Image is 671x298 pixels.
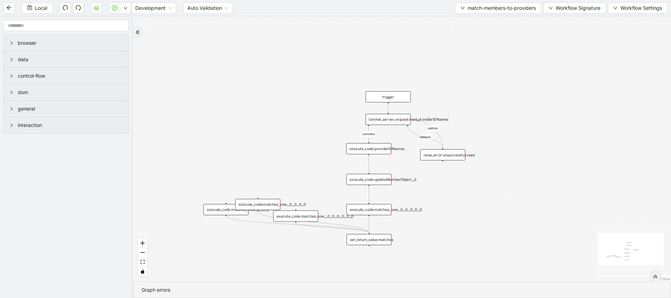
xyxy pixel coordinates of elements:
[346,143,391,154] div: execute_code:providerIDNames
[461,6,465,10] span: down
[9,90,14,94] span: right
[73,2,84,14] button: redo
[18,121,123,129] span: interaction
[120,2,131,14] button: down
[366,114,411,125] div: luminai_server_request:read_providerIDNames
[138,239,147,248] button: zoom in
[91,2,102,14] button: cloud-server
[235,199,280,210] div: execute_code:matches_now__0__0__0__0
[138,267,147,276] button: toggle interactivity
[347,234,392,245] div: set_return_value:matches
[35,4,47,12] span: Local
[347,234,392,245] div: set_return_value:matchesplus-circle
[9,123,14,127] span: right
[420,149,465,161] div: raise_error:unsuccessful_readplus-circle
[203,204,248,215] div: execute_code:matches_now__0__0__0
[346,204,391,215] div: execute_code:matches_now__0__0__0__0__0
[135,3,172,13] span: Development
[362,126,375,142] g: Edge from luminai_server_request:read_providerIDNames to execute_code:providerIDNames
[3,2,15,14] button: arrow-left
[4,117,128,133] div: interaction
[4,51,128,68] div: data
[4,101,128,117] div: general
[123,6,128,10] span: down
[142,286,662,294] div: Graph errors
[6,5,12,10] span: arrow-left
[109,2,120,14] button: play-circle
[18,88,123,96] span: dom
[258,211,369,233] g: Edge from execute_code:matches_now__0__0__0__0 to set_return_value:matches
[296,223,369,233] g: Edge from execute_code:matches_now__0__0__0__0__0__0 to set_return_value:matches
[9,74,14,78] span: right
[138,257,147,267] button: fit view
[18,72,123,80] span: control-flow
[18,56,123,63] span: data
[4,84,128,100] div: dom
[653,274,658,279] span: double-right
[18,39,123,47] span: browser
[187,3,228,13] span: Auto Validation
[18,105,123,113] span: general
[9,107,14,111] span: right
[4,35,128,51] div: browser
[455,2,541,14] button: downmatch-members-to-providers
[135,30,140,35] span: double-right
[27,5,32,10] span: save
[75,5,81,10] span: redo
[468,4,536,12] span: match-members-to-providers
[346,174,391,185] div: execute_code:updateMemberObject__0
[439,165,447,172] span: plus-circle
[112,5,117,10] span: play-circle
[652,277,670,281] a: React Flow attribution
[9,41,14,45] span: right
[620,4,662,12] span: Workflow Settings
[63,5,68,10] span: undo
[9,57,14,62] span: right
[365,250,373,257] span: plus-circle
[60,2,71,14] button: undo
[94,5,99,10] span: cloud-server
[613,6,618,10] span: down
[273,211,318,222] div: execute_code:matches_now__0__0__0__0__0__0
[608,2,668,14] button: downWorkflow Settings
[366,91,411,102] div: trigger
[138,248,147,257] button: zoom out
[407,126,442,148] g: Edge from luminai_server_request:read_providerIDNames to raise_error:unsuccessful_read
[420,149,465,161] div: raise_error:unsuccessful_read
[4,68,128,84] div: control-flow
[22,2,53,14] button: saveLocal
[549,6,553,10] span: down
[556,4,600,12] span: Workflow Signature
[543,2,606,14] button: downWorkflow Signature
